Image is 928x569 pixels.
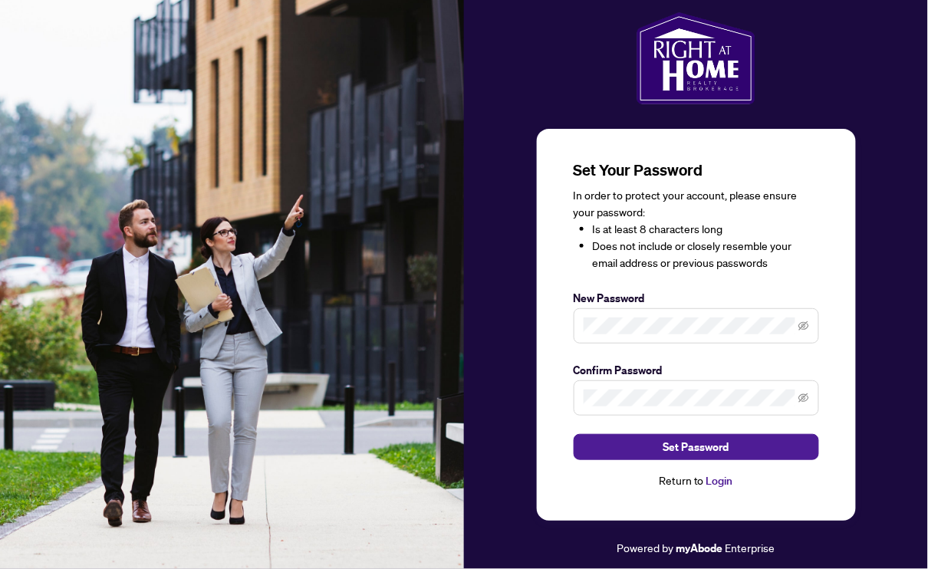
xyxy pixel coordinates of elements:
[574,187,819,271] div: In order to protect your account, please ensure your password:
[726,541,775,554] span: Enterprise
[574,290,819,307] label: New Password
[574,362,819,379] label: Confirm Password
[593,238,819,271] li: Does not include or closely resemble your email address or previous passwords
[574,160,819,181] h3: Set Your Password
[617,541,674,554] span: Powered by
[574,472,819,490] div: Return to
[798,321,809,331] span: eye-invisible
[574,434,819,460] button: Set Password
[637,12,755,104] img: ma-logo
[676,540,723,557] a: myAbode
[706,474,733,488] a: Login
[798,393,809,403] span: eye-invisible
[663,435,729,459] span: Set Password
[593,221,819,238] li: Is at least 8 characters long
